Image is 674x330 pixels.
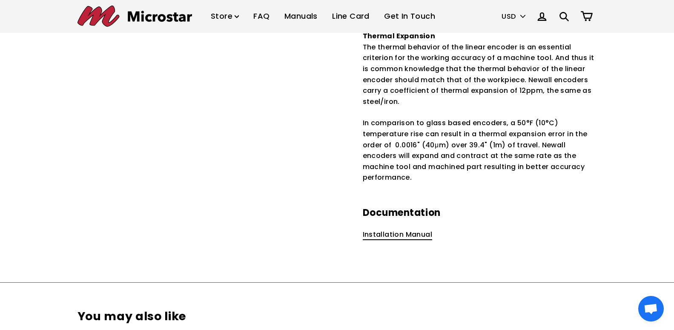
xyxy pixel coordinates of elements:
[326,4,376,29] a: Line Card
[363,118,597,183] p: In comparison to glass based encoders, a 50°F (10°C) temperature rise can result in a thermal exp...
[363,230,433,240] a: Installation Manual
[363,207,597,220] h3: Documentation
[278,4,324,29] a: Manuals
[363,31,597,107] p: The thermal behavior of the linear encoder is an essential criterion for the working accuracy of ...
[638,296,664,321] a: Ouvrir le chat
[77,308,597,324] h3: You may also like
[363,31,436,41] span: Thermal Expansion
[204,4,442,29] ul: Primary
[247,4,276,29] a: FAQ
[378,4,442,29] a: Get In Touch
[204,4,245,29] a: Store
[77,6,192,27] img: Microstar Electronics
